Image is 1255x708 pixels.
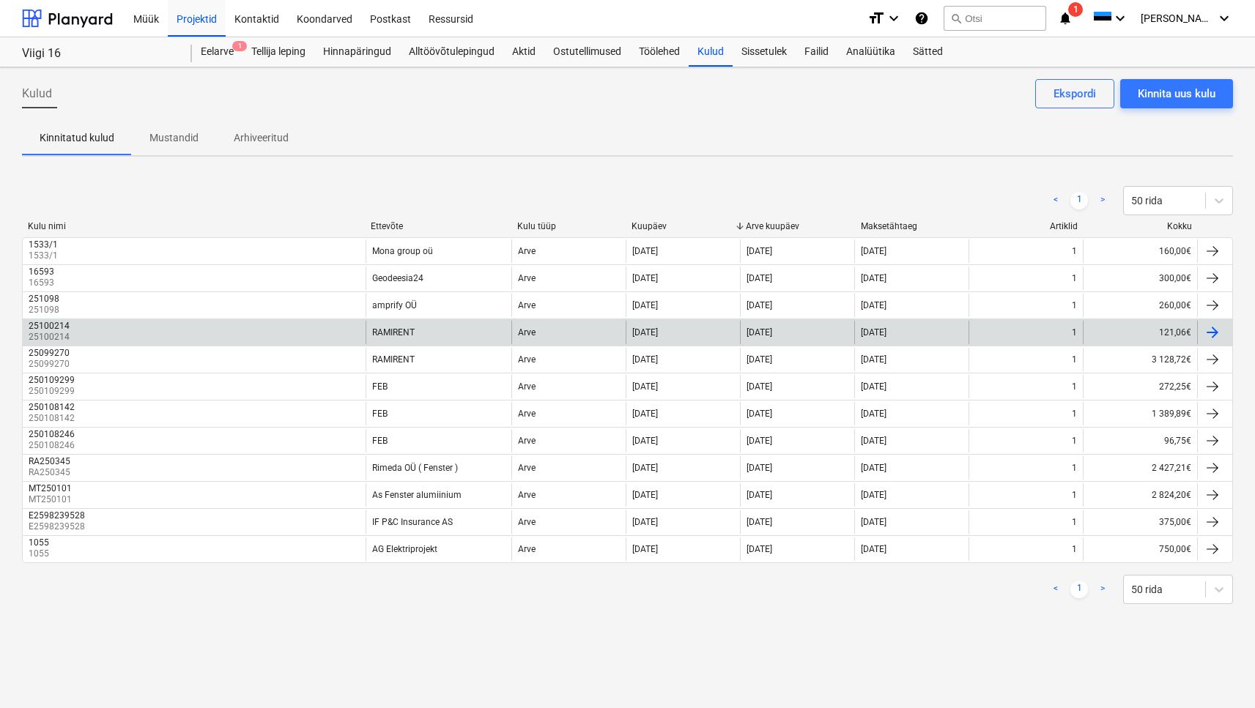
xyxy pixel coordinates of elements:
[632,327,658,338] div: [DATE]
[372,381,388,392] div: FEB
[544,37,630,67] a: Ostutellimused
[861,354,886,365] div: [DATE]
[861,517,886,527] div: [DATE]
[632,246,658,256] div: [DATE]
[1083,375,1197,398] div: 272,25€
[22,46,174,62] div: Viigi 16
[372,544,437,554] div: AG Elektriprojekt
[518,544,536,554] div: Arve
[518,354,536,365] div: Arve
[747,517,772,527] div: [DATE]
[861,221,963,231] div: Maksetähtaeg
[1072,544,1077,554] div: 1
[632,436,658,446] div: [DATE]
[861,409,886,419] div: [DATE]
[747,409,772,419] div: [DATE]
[1047,581,1065,598] a: Previous page
[632,544,658,554] div: [DATE]
[747,327,772,338] div: [DATE]
[29,466,73,479] p: RA250345
[1083,537,1197,561] div: 750,00€
[1072,354,1077,365] div: 1
[192,37,243,67] div: Eelarve
[861,436,886,446] div: [DATE]
[1083,429,1197,452] div: 96,75€
[632,517,658,527] div: [DATE]
[372,273,423,283] div: Geodeesia24
[29,510,85,521] div: E2598239528
[234,130,289,146] p: Arhiveeritud
[1072,381,1077,392] div: 1
[1072,436,1077,446] div: 1
[518,517,536,527] div: Arve
[518,300,536,310] div: Arve
[518,463,536,473] div: Arve
[904,37,952,67] a: Sätted
[733,37,796,67] a: Sissetulek
[1182,638,1255,708] iframe: Chat Widget
[747,463,772,473] div: [DATE]
[29,304,62,316] p: 251098
[232,41,247,51] span: 1
[518,273,536,283] div: Arve
[1083,402,1197,425] div: 1 389,89€
[518,490,536,500] div: Arve
[29,456,70,466] div: RA250345
[1035,79,1114,108] button: Ekspordi
[29,439,78,452] p: 250108246
[372,327,415,338] div: RAMIRENT
[1054,84,1096,103] div: Ekspordi
[518,246,536,256] div: Arve
[29,483,72,493] div: MT250101
[503,37,544,67] a: Aktid
[371,221,506,231] div: Ettevõte
[1083,348,1197,371] div: 3 128,72€
[372,354,415,365] div: RAMIRENT
[1094,192,1111,209] a: Next page
[29,521,88,533] p: E2598239528
[372,246,433,256] div: Mona group oü
[1083,456,1197,480] div: 2 427,21€
[29,277,57,289] p: 16593
[1072,409,1077,419] div: 1
[861,544,886,554] div: [DATE]
[689,37,733,67] div: Kulud
[861,246,886,256] div: [DATE]
[1083,321,1197,344] div: 121,06€
[372,463,458,473] div: Rimeda OÜ ( Fenster )
[837,37,904,67] div: Analüütika
[861,490,886,500] div: [DATE]
[29,429,75,439] div: 250108246
[372,300,417,310] div: amprify OÜ
[29,548,52,560] p: 1055
[29,358,73,370] p: 25099270
[796,37,837,67] div: Failid
[1070,192,1088,209] a: Page 1 is your current page
[1083,239,1197,263] div: 160,00€
[22,85,52,103] span: Kulud
[632,300,658,310] div: [DATE]
[517,221,620,231] div: Kulu tüüp
[314,37,400,67] a: Hinnapäringud
[29,250,61,262] p: 1533/1
[747,490,772,500] div: [DATE]
[1072,273,1077,283] div: 1
[29,348,70,358] div: 25099270
[861,463,886,473] div: [DATE]
[632,409,658,419] div: [DATE]
[29,239,58,250] div: 1533/1
[518,381,536,392] div: Arve
[372,490,462,500] div: As Fenster alumiinium
[1094,581,1111,598] a: Next page
[1083,267,1197,290] div: 300,00€
[630,37,689,67] a: Töölehed
[29,537,49,548] div: 1055
[29,294,59,304] div: 251098
[400,37,503,67] a: Alltöövõtulepingud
